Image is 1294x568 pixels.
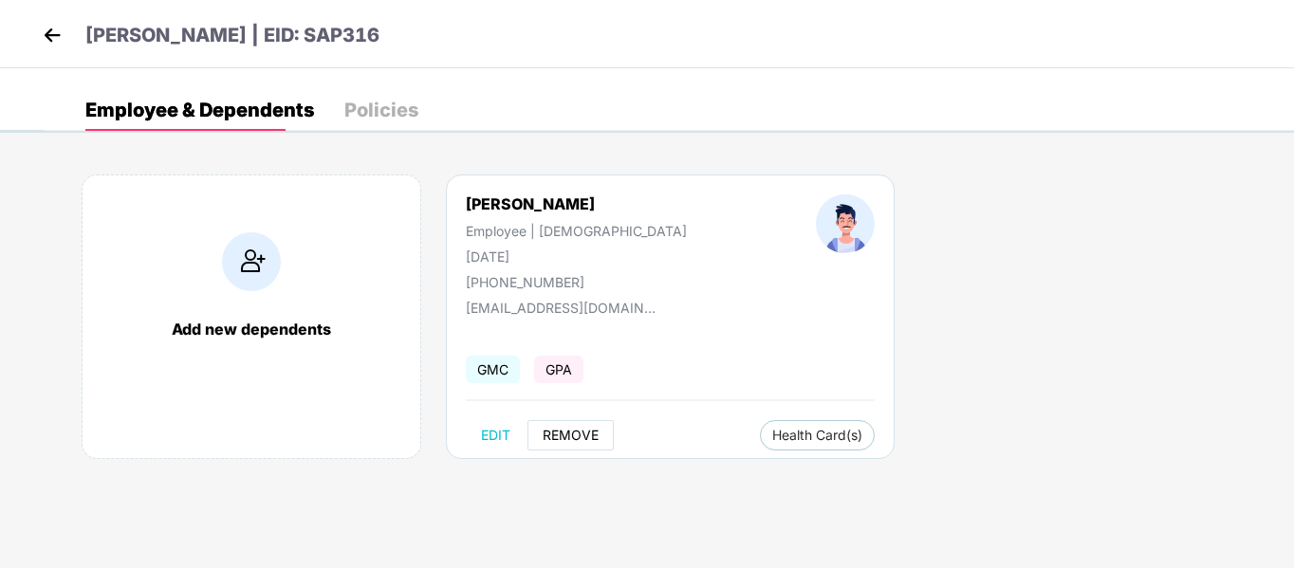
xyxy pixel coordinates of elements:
span: GMC [466,356,520,383]
div: [DATE] [466,248,687,265]
div: [PERSON_NAME] [466,194,687,213]
div: Add new dependents [102,320,401,339]
div: Employee | [DEMOGRAPHIC_DATA] [466,223,687,239]
div: Employee & Dependents [85,101,314,119]
img: profileImage [816,194,875,253]
img: addIcon [222,232,281,291]
span: EDIT [481,428,510,443]
p: [PERSON_NAME] | EID: SAP316 [85,21,379,50]
span: GPA [534,356,583,383]
div: [EMAIL_ADDRESS][DOMAIN_NAME] [466,300,656,316]
button: Health Card(s) [760,420,875,450]
img: back [38,21,66,49]
div: Policies [344,101,418,119]
button: REMOVE [527,420,614,450]
button: EDIT [466,420,526,450]
span: Health Card(s) [772,431,862,440]
div: [PHONE_NUMBER] [466,274,687,290]
span: REMOVE [543,428,599,443]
